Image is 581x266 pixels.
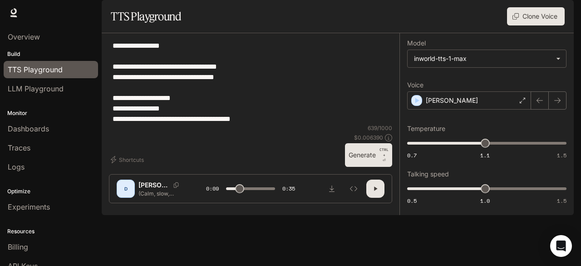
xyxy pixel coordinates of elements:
p: CTRL + [379,147,389,158]
button: Copy Voice ID [170,182,182,188]
span: 1.5 [557,197,566,205]
span: 0:09 [206,184,219,193]
span: 1.0 [480,197,490,205]
button: Inspect [345,180,363,198]
div: D [118,181,133,196]
button: Shortcuts [109,152,148,167]
span: 1.5 [557,151,566,159]
p: [PERSON_NAME] [426,96,478,105]
p: Voice [407,82,423,88]
span: 0:35 [282,184,295,193]
button: Clone Voice [507,7,565,25]
div: inworld-tts-1-max [408,50,566,67]
span: 0.7 [407,151,417,159]
div: Open Intercom Messenger [550,235,572,257]
h1: TTS Playground [111,7,181,25]
button: Download audio [323,180,341,198]
button: GenerateCTRL +⏎ [345,143,392,167]
span: 1.1 [480,151,490,159]
p: Talking speed [407,171,449,177]
p: Temperature [407,125,445,132]
p: Model [407,40,426,46]
p: [PERSON_NAME] [138,181,170,190]
p: (Calm, slow, [PERSON_NAME]) [DATE] — a quiet night in rural [US_STATE]. (Slight pause) Nineteen-y... [138,190,184,197]
span: 0.5 [407,197,417,205]
div: inworld-tts-1-max [414,54,551,63]
p: ⏎ [379,147,389,163]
